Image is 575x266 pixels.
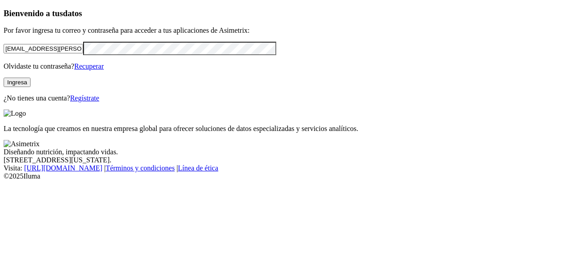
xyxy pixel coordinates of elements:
div: © 2025 Iluma [4,172,571,180]
p: La tecnología que creamos en nuestra empresa global para ofrecer soluciones de datos especializad... [4,125,571,133]
p: Olvidaste tu contraseña? [4,62,571,70]
div: Diseñando nutrición, impactando vidas. [4,148,571,156]
span: datos [63,9,82,18]
p: ¿No tienes una cuenta? [4,94,571,102]
button: Ingresa [4,78,31,87]
a: Regístrate [70,94,99,102]
a: Línea de ética [178,164,218,172]
img: Logo [4,109,26,118]
a: [URL][DOMAIN_NAME] [24,164,102,172]
a: Recuperar [74,62,104,70]
p: Por favor ingresa tu correo y contraseña para acceder a tus aplicaciones de Asimetrix: [4,26,571,35]
h3: Bienvenido a tus [4,9,571,18]
img: Asimetrix [4,140,40,148]
a: Términos y condiciones [106,164,175,172]
div: [STREET_ADDRESS][US_STATE]. [4,156,571,164]
input: Tu correo [4,44,83,53]
div: Visita : | | [4,164,571,172]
